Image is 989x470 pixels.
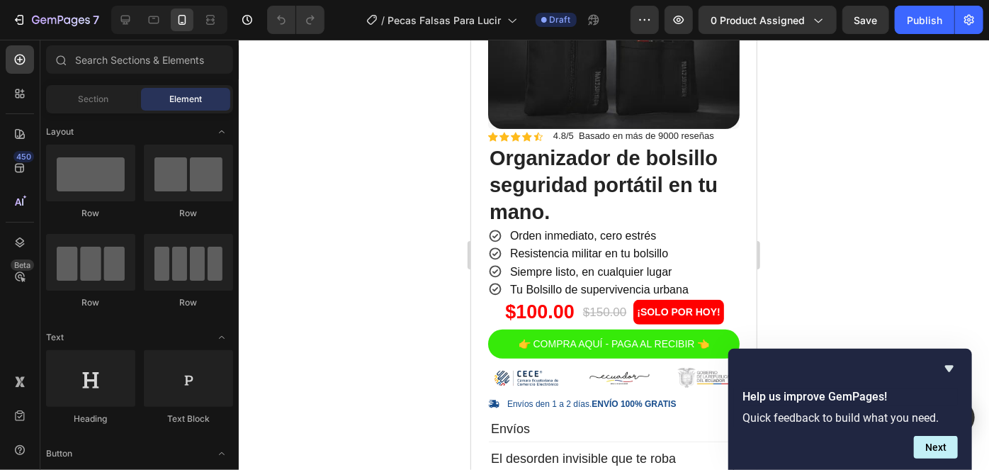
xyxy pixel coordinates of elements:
[46,125,74,138] span: Layout
[144,413,233,425] div: Text Block
[699,6,837,34] button: 0 product assigned
[46,413,135,425] div: Heading
[854,14,878,26] span: Save
[907,13,942,28] div: Publish
[382,13,385,28] span: /
[46,447,72,460] span: Button
[6,6,106,34] button: 7
[46,45,233,74] input: Search Sections & Elements
[210,121,233,143] span: Toggle open
[388,13,502,28] span: Pecas Falsas Para Lucir
[742,360,958,459] div: Help us improve GemPages!
[210,442,233,465] span: Toggle open
[11,259,34,271] div: Beta
[941,360,958,377] button: Hide survey
[79,93,109,106] span: Section
[144,207,233,220] div: Row
[742,388,958,405] h2: Help us improve GemPages!
[895,6,954,34] button: Publish
[169,93,202,106] span: Element
[46,331,64,344] span: Text
[842,6,889,34] button: Save
[46,296,135,309] div: Row
[93,11,99,28] p: 7
[550,13,571,26] span: Draft
[914,436,958,459] button: Next question
[711,13,805,28] span: 0 product assigned
[742,411,958,425] p: Quick feedback to build what you need.
[20,411,244,444] p: El desorden invisible que te roba tiempo
[13,151,34,162] div: 450
[144,296,233,309] div: Row
[46,207,135,220] div: Row
[267,6,324,34] div: Undo/Redo
[210,326,233,349] span: Toggle open
[471,40,757,470] iframe: Design area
